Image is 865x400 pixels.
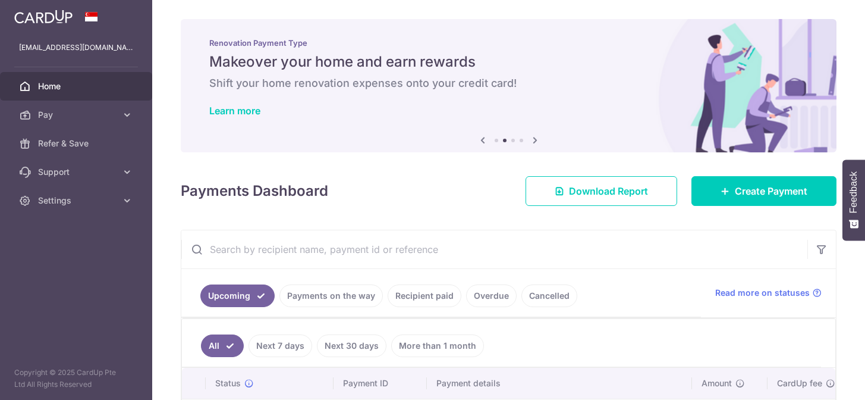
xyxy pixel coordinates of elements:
[38,166,117,178] span: Support
[842,160,865,240] button: Feedback - Show survey
[38,80,117,92] span: Home
[735,184,807,198] span: Create Payment
[702,377,732,389] span: Amount
[181,19,836,152] img: Renovation banner
[526,176,677,206] a: Download Report
[181,230,807,268] input: Search by recipient name, payment id or reference
[201,335,244,357] a: All
[691,176,836,206] a: Create Payment
[209,76,808,90] h6: Shift your home renovation expenses onto your credit card!
[14,10,73,24] img: CardUp
[209,105,260,117] a: Learn more
[38,137,117,149] span: Refer & Save
[715,287,810,299] span: Read more on statuses
[279,285,383,307] a: Payments on the way
[249,335,312,357] a: Next 7 days
[209,52,808,71] h5: Makeover your home and earn rewards
[334,368,427,399] th: Payment ID
[777,377,822,389] span: CardUp fee
[215,377,241,389] span: Status
[317,335,386,357] a: Next 30 days
[715,287,822,299] a: Read more on statuses
[789,364,853,394] iframe: Opens a widget where you can find more information
[427,368,692,399] th: Payment details
[569,184,648,198] span: Download Report
[391,335,484,357] a: More than 1 month
[521,285,577,307] a: Cancelled
[848,171,859,213] span: Feedback
[388,285,461,307] a: Recipient paid
[466,285,517,307] a: Overdue
[38,195,117,207] span: Settings
[209,38,808,48] p: Renovation Payment Type
[181,180,328,202] h4: Payments Dashboard
[38,109,117,121] span: Pay
[19,42,133,54] p: [EMAIL_ADDRESS][DOMAIN_NAME]
[200,285,275,307] a: Upcoming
